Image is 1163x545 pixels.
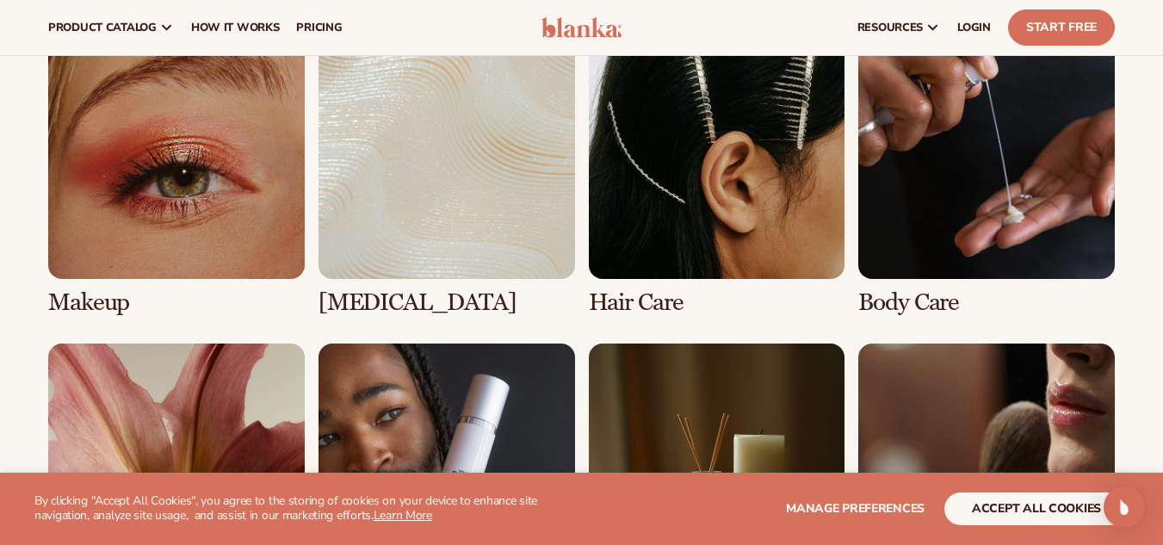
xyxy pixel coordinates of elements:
[944,492,1129,525] button: accept all cookies
[319,22,575,316] div: 2 / 8
[319,289,575,316] h3: [MEDICAL_DATA]
[589,289,845,316] h3: Hair Care
[374,507,432,523] a: Learn More
[589,22,845,316] div: 3 / 8
[541,17,622,38] img: logo
[48,22,305,316] div: 1 / 8
[48,289,305,316] h3: Makeup
[191,21,280,34] span: How It Works
[858,289,1115,316] h3: Body Care
[1104,486,1145,528] div: Open Intercom Messenger
[858,22,1115,316] div: 4 / 8
[1008,9,1115,46] a: Start Free
[296,21,342,34] span: pricing
[857,21,923,34] span: resources
[957,21,991,34] span: LOGIN
[786,492,925,525] button: Manage preferences
[786,500,925,517] span: Manage preferences
[34,494,574,523] p: By clicking "Accept All Cookies", you agree to the storing of cookies on your device to enhance s...
[48,21,157,34] span: product catalog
